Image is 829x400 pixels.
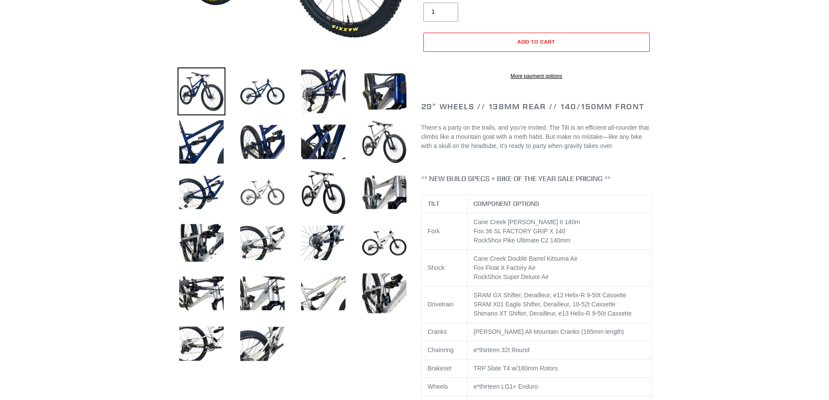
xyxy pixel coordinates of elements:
[467,213,651,250] td: Cane Creek [PERSON_NAME] II 140m Fox 36 SL FACTORY GRIP X 140 RockShox Pike Ultimate C2 140mm
[517,38,555,45] span: Add to cart
[360,67,408,115] img: Load image into Gallery viewer, TILT - Complete Bike
[421,286,467,323] td: Drivetrain
[178,320,225,368] img: Load image into Gallery viewer, TILT - Complete Bike
[360,269,408,317] img: Load image into Gallery viewer, TILT - Complete Bike
[178,269,225,317] img: Load image into Gallery viewer, TILT - Complete Bike
[467,341,651,360] td: e*thirteen 32t Round
[467,360,651,378] td: TRP Slate T4 w/180mm Rotors
[238,219,286,267] img: Load image into Gallery viewer, TILT - Complete Bike
[238,67,286,115] img: Load image into Gallery viewer, TILT - Complete Bike
[299,269,347,317] img: Load image into Gallery viewer, TILT - Complete Bike
[421,323,467,341] td: Cranks
[360,168,408,216] img: Load image into Gallery viewer, TILT - Complete Bike
[467,195,651,213] th: COMPONENT OPTIONS
[178,219,225,267] img: Load image into Gallery viewer, TILT - Complete Bike
[423,33,650,52] button: Add to cart
[238,269,286,317] img: Load image into Gallery viewer, TILT - Complete Bike
[299,118,347,166] img: Load image into Gallery viewer, TILT - Complete Bike
[467,286,651,323] td: SRAM GX Shifter, Derailleur, e13 Helix-R 9-50t Cassette SRAM X01 Eagle Shifter, Derailleur, 10-52...
[360,118,408,166] img: Load image into Gallery viewer, TILT - Complete Bike
[467,250,651,286] td: Cane Creek Double Barrel Kitsuma Air Fox Float X Factory Air RockShox Super Deluxe Air
[299,168,347,216] img: Load image into Gallery viewer, TILT - Complete Bike
[467,323,651,341] td: [PERSON_NAME] All Mountain Cranks (165mm length)
[467,378,651,396] td: e*thirteen LG1+ Enduro
[178,168,225,216] img: Load image into Gallery viewer, TILT - Complete Bike
[238,118,286,166] img: Load image into Gallery viewer, TILT - Complete Bike
[421,213,467,250] td: Fork
[360,219,408,267] img: Load image into Gallery viewer, TILT - Complete Bike
[238,320,286,368] img: Load image into Gallery viewer, TILT - Complete Bike
[421,378,467,396] td: Wheels
[299,67,347,115] img: Load image into Gallery viewer, TILT - Complete Bike
[421,360,467,378] td: Brakeset
[238,168,286,216] img: Load image into Gallery viewer, TILT - Complete Bike
[299,219,347,267] img: Load image into Gallery viewer, TILT - Complete Bike
[178,118,225,166] img: Load image into Gallery viewer, TILT - Complete Bike
[421,102,652,111] h2: 29" Wheels // 138mm Rear // 140/150mm Front
[421,123,652,151] p: There’s a party on the trails, and you’re invited. The Tilt is an efficient all-rounder that clim...
[421,195,467,213] th: TILT
[421,175,652,183] h4: ** NEW BUILD SPECS + BIKE OF THE YEAR SALE PRICING **
[421,250,467,286] td: Shock
[423,72,650,80] a: More payment options
[178,67,225,115] img: Load image into Gallery viewer, TILT - Complete Bike
[421,341,467,360] td: Chainring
